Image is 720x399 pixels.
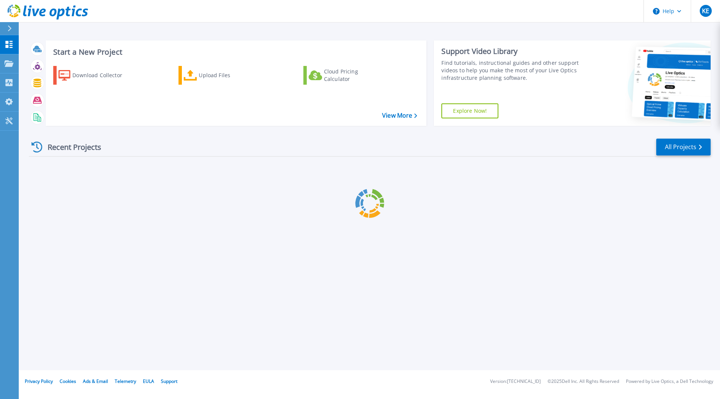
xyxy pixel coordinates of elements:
a: Upload Files [178,66,262,85]
a: All Projects [656,139,711,155]
li: Version: [TECHNICAL_ID] [490,379,541,384]
a: Explore Now! [441,103,498,118]
a: Support [161,378,177,384]
span: KE [702,8,709,14]
a: Cookies [60,378,76,384]
li: Powered by Live Optics, a Dell Technology [626,379,713,384]
h3: Start a New Project [53,48,417,56]
div: Download Collector [72,68,132,83]
a: Download Collector [53,66,137,85]
div: Cloud Pricing Calculator [324,68,384,83]
a: Telemetry [115,378,136,384]
a: EULA [143,378,154,384]
a: Cloud Pricing Calculator [303,66,387,85]
div: Recent Projects [29,138,111,156]
div: Support Video Library [441,46,582,56]
div: Find tutorials, instructional guides and other support videos to help you make the most of your L... [441,59,582,82]
li: © 2025 Dell Inc. All Rights Reserved [547,379,619,384]
a: Ads & Email [83,378,108,384]
a: View More [382,112,417,119]
div: Upload Files [199,68,259,83]
a: Privacy Policy [25,378,53,384]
